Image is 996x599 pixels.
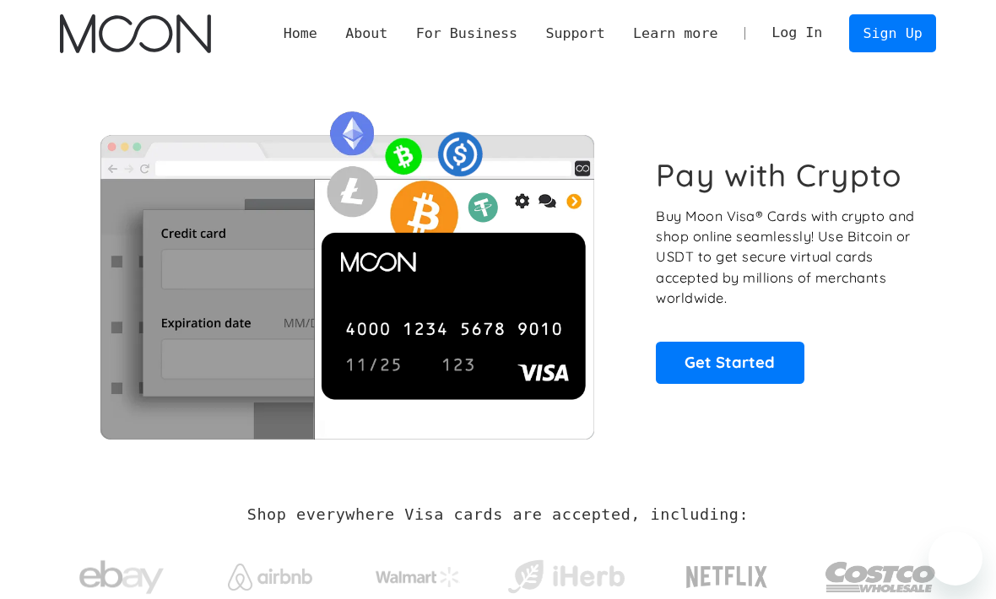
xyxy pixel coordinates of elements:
a: Airbnb [208,547,333,598]
img: Airbnb [228,564,312,590]
h2: Shop everywhere Visa cards are accepted, including: [247,505,749,524]
div: Learn more [633,23,717,44]
div: Support [532,23,620,44]
div: For Business [416,23,517,44]
p: Buy Moon Visa® Cards with crypto and shop online seamlessly! Use Bitcoin or USDT to get secure vi... [656,206,918,309]
img: Moon Cards let you spend your crypto anywhere Visa is accepted. [60,100,633,440]
img: Walmart [376,567,460,587]
iframe: Button to launch messaging window [928,532,982,586]
a: Home [269,23,332,44]
img: Netflix [685,556,769,598]
div: About [331,23,402,44]
a: Walmart [355,550,480,596]
div: About [345,23,387,44]
h1: Pay with Crypto [656,156,902,193]
div: Support [545,23,604,44]
a: Sign Up [849,14,937,52]
img: iHerb [504,555,629,599]
a: Log In [758,15,837,51]
a: Get Started [656,342,804,384]
img: Moon Logo [60,14,212,53]
a: home [60,14,212,53]
div: For Business [402,23,532,44]
div: Learn more [619,23,732,44]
